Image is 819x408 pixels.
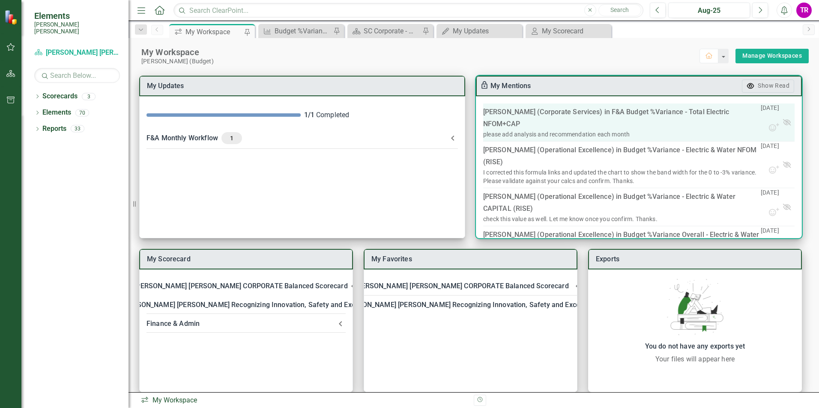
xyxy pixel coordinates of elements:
div: [PERSON_NAME] [PERSON_NAME] CORPORATE Balanced Scorecard [355,280,568,292]
div: check this value as well. Let me know once you confirm. Thanks. [483,215,658,223]
a: My Scorecard [147,255,191,263]
div: RISE: [PERSON_NAME] [PERSON_NAME] Recognizing Innovation, Safety and Excellence [364,296,577,314]
a: [PERSON_NAME] [PERSON_NAME] CORPORATE Balanced Scorecard [34,48,120,58]
button: Search [598,4,641,16]
div: [PERSON_NAME] [PERSON_NAME] CORPORATE Balanced Scorecard [134,280,347,292]
div: please add analysis and recommendation each month [483,130,630,139]
div: RISE: [PERSON_NAME] [PERSON_NAME] Recognizing Innovation, Safety and Excellence [140,296,353,314]
div: F&A Monthly Workflow [146,132,448,144]
button: TR [796,3,812,18]
img: ClearPoint Strategy [4,10,19,25]
a: My Mentions [490,82,531,90]
span: Search [610,6,629,13]
a: My Updates [439,26,520,36]
p: [DATE] [761,188,779,207]
div: [PERSON_NAME] [PERSON_NAME] CORPORATE Balanced Scorecard [140,277,353,296]
div: Completed [304,110,458,120]
div: My Workspace [185,27,242,37]
div: [PERSON_NAME] [PERSON_NAME] CORPORATE Balanced Scorecard [364,277,577,296]
button: Manage Workspaces [735,49,809,63]
p: [DATE] [761,103,779,122]
div: My Updates [453,26,520,36]
a: Scorecards [42,92,78,101]
div: My Workspace [140,396,467,405]
a: My Favorites [371,255,412,263]
a: My Updates [147,82,184,90]
div: My Scorecard [542,26,609,36]
div: SC Corporate - Welcome to ClearPoint [364,26,420,36]
a: My Scorecard [528,26,609,36]
div: 1 / 1 [304,110,314,120]
div: [PERSON_NAME] (Corporate Services) in [483,106,761,130]
div: Show Read [758,82,789,90]
div: Finance & Admin [146,318,335,330]
button: Aug-25 [668,3,750,18]
a: Budget %Variance Overall - Electric & Water NFOM + CAPITAL [260,26,331,36]
input: Search ClearPoint... [173,3,643,18]
span: Elements [34,11,120,21]
div: Budget %Variance Overall - Electric & Water NFOM + CAPITAL [275,26,331,36]
a: Exports [596,255,619,263]
a: SC Corporate - Welcome to ClearPoint [350,26,420,36]
p: [DATE] [761,226,779,249]
div: RISE: [PERSON_NAME] [PERSON_NAME] Recognizing Innovation, Safety and Excellence [325,299,599,311]
div: I corrected this formula links and updated the chart to show the band width for the 0 to -3% vari... [483,168,761,185]
div: [PERSON_NAME] (Operational Excellence) in [483,229,761,253]
div: RISE: [PERSON_NAME] [PERSON_NAME] Recognizing Innovation, Safety and Excellence [104,299,378,311]
div: 33 [71,125,84,133]
div: To enable drag & drop and resizing, please duplicate this workspace from “Manage Workspaces” [480,81,490,91]
div: You do not have any exports yet [592,340,798,352]
div: Mark Read [783,203,791,211]
div: 3 [82,93,96,100]
button: Show Read [742,80,794,93]
span: 1 [225,134,239,142]
a: Reports [42,124,66,134]
div: Aug-25 [671,6,747,16]
div: Mark Read [783,118,791,127]
div: F&A Monthly Workflow1 [140,127,465,149]
p: [DATE] [761,142,779,165]
div: My Workspace [141,47,699,58]
div: [PERSON_NAME] (Budget) [141,58,699,65]
div: Mark Read [783,160,791,169]
div: [PERSON_NAME] (Operational Excellence) in [483,144,761,168]
small: [PERSON_NAME] [PERSON_NAME] [34,21,120,35]
div: [PERSON_NAME] (Operational Excellence) in [483,191,761,215]
div: Your files will appear here [592,354,798,364]
a: Manage Workspaces [742,50,802,61]
div: Finance & Admin [140,314,353,333]
div: 70 [75,109,89,116]
a: Elements [42,108,71,118]
input: Search Below... [34,68,120,83]
div: split button [735,49,809,63]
